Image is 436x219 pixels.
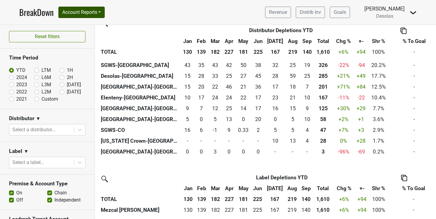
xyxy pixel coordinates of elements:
[300,125,314,135] td: 3.667
[355,183,369,194] th: +-: activate to sort column ascending
[356,72,366,80] div: +49
[181,183,195,194] th: Jan: activate to sort column ascending
[265,135,286,146] td: 10.168
[251,135,265,146] td: 0
[285,135,300,146] td: 13.334
[16,67,26,74] label: YTD
[99,114,181,125] th: [GEOGRAPHIC_DATA]-[GEOGRAPHIC_DATA]
[332,36,355,47] th: Chg %: activate to sort column ascending
[301,61,313,69] div: 19
[99,71,181,81] th: Desolas-[GEOGRAPHIC_DATA]
[208,92,222,103] td: 24
[285,114,300,125] td: 5
[316,137,331,145] div: 28
[287,94,298,102] div: 21
[253,126,264,134] div: 2
[208,47,222,57] th: 182
[316,72,331,80] div: 285
[251,183,264,194] th: Jun: activate to sort column ascending
[368,135,389,146] td: 1.7%
[266,137,284,145] div: 10
[368,125,389,135] td: 2.9%
[236,114,251,125] td: 0
[314,47,332,57] th: 1,610
[301,105,313,112] div: 9
[264,183,285,194] th: Jul: activate to sort column ascending
[236,60,251,71] td: 49.501
[194,92,208,103] td: 16.5
[266,115,284,123] div: 0
[266,105,284,112] div: 16
[332,103,355,114] td: +30 %
[332,146,355,157] td: -96 %
[237,105,250,112] div: 14
[301,83,313,91] div: 7
[99,135,181,146] th: [US_STATE] Crown-[GEOGRAPHIC_DATA]
[208,125,222,135] td: -1
[222,114,236,125] td: 13
[314,71,332,81] th: 284.529
[253,72,264,80] div: 45
[237,137,250,145] div: -
[181,103,194,114] td: 9.33
[300,146,314,157] td: 0
[330,7,350,18] a: Goals
[300,135,314,146] td: 4.168
[251,81,265,92] td: 36
[194,125,208,135] td: 6.167
[208,103,222,114] td: 12.18
[209,105,221,112] div: 12
[368,60,389,71] td: 20.2%
[300,92,314,103] td: 10
[222,183,236,194] th: Apr: activate to sort column ascending
[181,114,194,125] td: 5
[181,36,194,47] th: Jan: activate to sort column ascending
[209,72,221,80] div: 33
[209,137,221,145] div: -
[99,125,181,135] th: SGWS-CO
[237,83,250,91] div: 21
[99,36,181,47] th: &nbsp;: activate to sort column ascending
[265,81,286,92] td: 16.5
[266,72,284,80] div: 28
[224,115,234,123] div: 13
[316,94,331,102] div: 167
[42,67,51,74] label: LTM
[67,81,81,88] label: [DATE]
[182,115,193,123] div: 5
[332,81,355,92] td: +71 %
[42,88,51,96] label: L2M
[332,71,355,81] td: +21 %
[196,94,206,102] div: 17
[36,115,41,122] span: ▼
[196,83,206,91] div: 20
[222,135,236,146] td: 0
[9,148,22,154] h3: Label
[209,83,221,91] div: 22
[253,61,264,69] div: 38
[16,189,22,196] label: On
[253,115,264,123] div: 20
[314,103,332,114] th: 124.580
[401,175,407,181] img: Copy to clipboard
[16,196,23,204] label: Off
[54,196,81,204] label: Independent
[355,36,368,47] th: +-: activate to sort column ascending
[356,126,366,134] div: +3
[251,47,265,57] th: 225
[251,114,265,125] td: 20
[285,92,300,103] td: 21
[42,81,51,88] label: L3M
[253,83,264,91] div: 36
[314,146,332,157] th: 3.000
[224,126,234,134] div: 9
[182,83,193,91] div: 15
[181,135,194,146] td: 0
[224,83,234,91] div: 46
[42,74,51,81] label: L6M
[182,61,193,69] div: 43
[196,115,206,123] div: 0
[181,92,194,103] td: 10
[236,146,251,157] td: 0
[222,36,236,47] th: Apr: activate to sort column ascending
